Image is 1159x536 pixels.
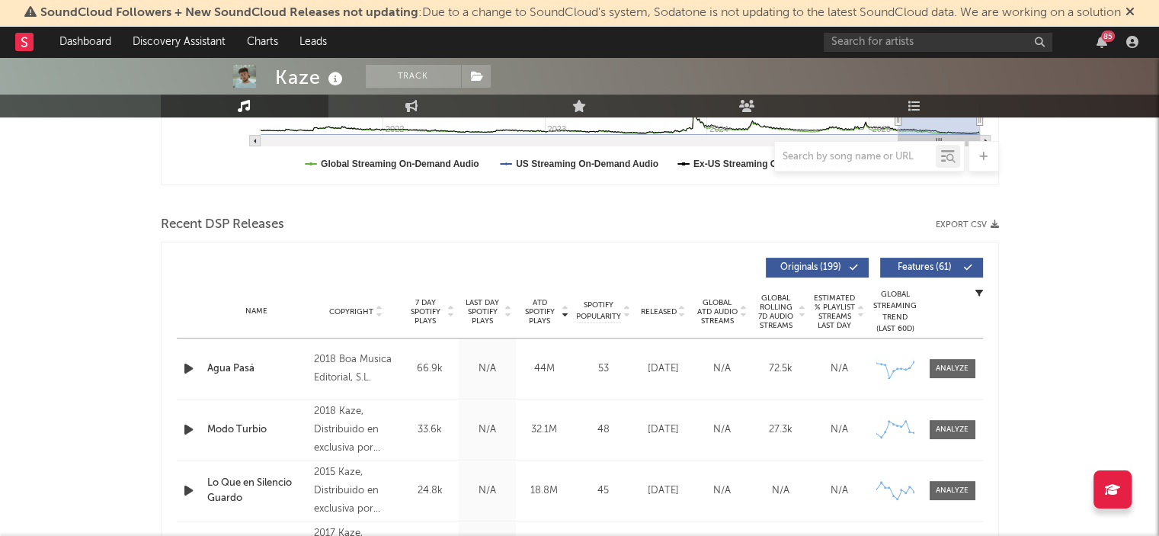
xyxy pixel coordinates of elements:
div: 45 [577,483,630,499]
span: Released [641,307,677,316]
div: Kaze [275,65,347,90]
span: Dismiss [1125,7,1135,19]
span: Copyright [329,307,373,316]
span: 7 Day Spotify Plays [405,298,446,326]
div: [DATE] [638,483,689,499]
button: Originals(199) [766,258,869,278]
div: 18.8M [520,483,569,499]
input: Search for artists [824,33,1052,52]
a: Charts [236,27,289,57]
div: N/A [463,422,512,438]
div: [DATE] [638,361,689,377]
a: Leads [289,27,338,57]
div: N/A [463,361,512,377]
div: 85 [1101,30,1115,42]
div: 53 [577,361,630,377]
span: : Due to a change to SoundCloud's system, Sodatone is not updating to the latest SoundCloud data.... [40,7,1121,19]
div: N/A [696,361,748,377]
span: Features ( 61 ) [890,263,960,272]
div: N/A [696,422,748,438]
div: 48 [577,422,630,438]
div: 2018 Kaze, Distribuido en exclusiva por ADA. [314,403,397,457]
div: N/A [814,361,865,377]
input: Search by song name or URL [775,151,936,163]
div: 33.6k [405,422,455,438]
div: N/A [814,483,865,499]
div: 72.5k [755,361,806,377]
button: 85 [1097,36,1107,48]
span: Estimated % Playlist Streams Last Day [814,294,856,330]
span: SoundCloud Followers + New SoundCloud Releases not updating [40,7,418,19]
span: Global ATD Audio Streams [696,298,738,326]
span: Spotify Popularity [576,300,621,323]
div: [DATE] [638,422,689,438]
button: Export CSV [936,220,999,229]
div: 32.1M [520,422,569,438]
a: Agua Pasá [207,361,307,377]
span: Originals ( 199 ) [776,263,846,272]
a: Dashboard [49,27,122,57]
button: Track [366,65,461,88]
button: Features(61) [880,258,983,278]
a: Lo Que en Silencio Guardo [207,476,307,506]
div: N/A [814,422,865,438]
div: Name [207,306,307,317]
a: Discovery Assistant [122,27,236,57]
div: 24.8k [405,483,455,499]
span: Global Rolling 7D Audio Streams [755,294,797,330]
div: 2018 Boa Musica Editorial, S.L. [314,351,397,387]
div: 44M [520,361,569,377]
div: Global Streaming Trend (Last 60D) [872,289,918,335]
div: N/A [696,483,748,499]
span: Last Day Spotify Plays [463,298,503,326]
div: N/A [463,483,512,499]
div: 66.9k [405,361,455,377]
div: 2015 Kaze, Distribuido en exclusiva por ADA. [314,464,397,518]
span: ATD Spotify Plays [520,298,560,326]
span: Recent DSP Releases [161,216,284,234]
div: N/A [755,483,806,499]
div: 27.3k [755,422,806,438]
a: Modo Turbio [207,422,307,438]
